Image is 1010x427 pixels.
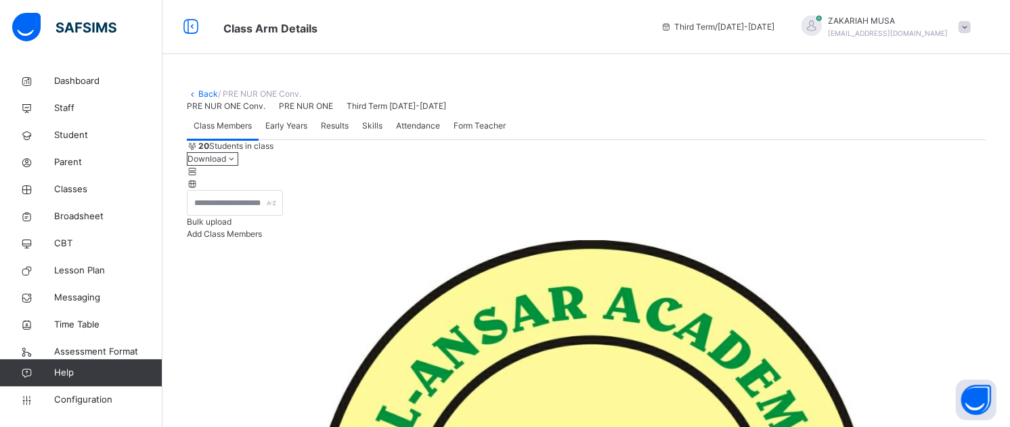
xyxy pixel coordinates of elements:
span: Messaging [54,291,162,305]
span: Parent [54,156,162,169]
span: Bulk upload [187,217,232,227]
span: Dashboard [54,74,162,88]
span: Class Members [194,120,252,132]
img: safsims [12,13,116,41]
span: ZAKARIAH MUSA [829,15,948,27]
span: PRE NUR ONE Conv. [187,101,265,111]
span: Class Arm Details [223,22,317,35]
button: Open asap [956,380,996,420]
span: Configuration [54,393,162,407]
a: Back [198,89,218,99]
span: Assessment Format [54,345,162,359]
span: [EMAIL_ADDRESS][DOMAIN_NAME] [829,29,948,37]
span: Attendance [396,120,440,132]
span: Classes [54,183,162,196]
span: Add Class Members [187,229,262,239]
span: Time Table [54,318,162,332]
span: Third Term [DATE]-[DATE] [347,101,446,111]
span: Student [54,129,162,142]
span: Students in class [198,140,273,152]
div: ZAKARIAHMUSA [788,15,978,39]
span: PRE NUR ONE [279,101,333,111]
span: CBT [54,237,162,250]
b: 20 [198,141,209,151]
span: Help [54,366,162,380]
span: Early Years [265,120,307,132]
span: Download [188,154,226,164]
span: Broadsheet [54,210,162,223]
span: Results [321,120,349,132]
span: Lesson Plan [54,264,162,277]
span: / PRE NUR ONE Conv. [218,89,301,99]
span: Skills [362,120,382,132]
span: Form Teacher [454,120,506,132]
span: session/term information [661,21,774,33]
span: Staff [54,102,162,115]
